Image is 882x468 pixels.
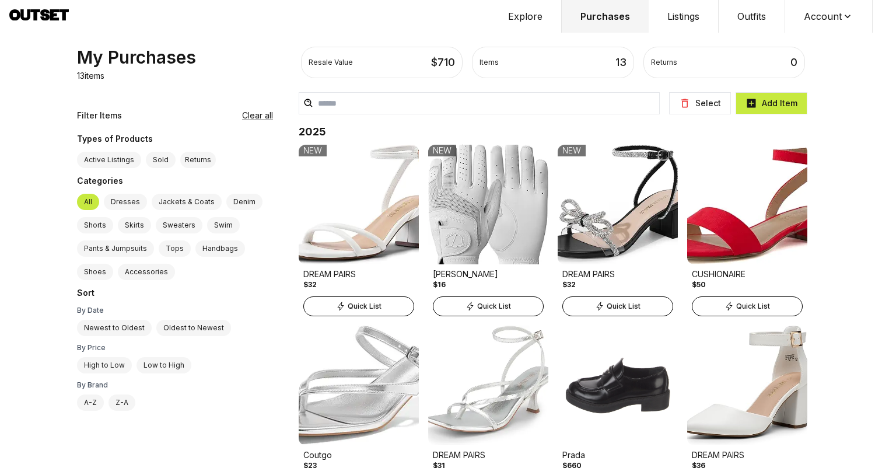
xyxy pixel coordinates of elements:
[77,70,104,82] p: 13 items
[77,380,273,390] div: By Brand
[687,145,807,264] img: Product Image
[303,268,414,280] div: DREAM PAIRS
[180,152,216,168] button: Returns
[299,326,419,445] img: Product Image
[428,145,456,156] div: NEW
[428,145,548,264] img: Product Image
[348,302,381,311] span: Quick List
[558,294,678,316] a: Quick List
[207,217,240,233] label: Swim
[77,357,132,373] label: High to Low
[736,92,807,114] button: Add Item
[77,343,273,352] div: By Price
[118,217,151,233] label: Skirts
[687,326,807,445] img: Product Image
[558,145,678,264] img: Product Image
[156,217,202,233] label: Sweaters
[77,217,113,233] label: Shorts
[431,54,455,71] div: $ 710
[669,92,731,114] button: Select
[299,294,419,316] a: Quick List
[607,302,640,311] span: Quick List
[118,264,175,280] label: Accessories
[152,194,222,210] label: Jackets & Coats
[558,326,678,445] img: Product Image
[77,306,273,315] div: By Date
[159,240,191,257] label: Tops
[77,110,122,121] div: Filter Items
[77,264,113,280] label: Shoes
[156,320,231,336] label: Oldest to Newest
[299,124,807,140] h2: 2025
[77,194,99,210] label: All
[692,268,803,280] div: CUSHIONAIRE
[108,394,135,411] label: Z-A
[299,145,419,316] a: Product ImageDREAM PAIRS$32NEWQuick List
[77,394,104,411] label: A-Z
[790,54,797,71] div: 0
[77,47,196,68] div: My Purchases
[303,280,317,289] div: $32
[77,240,154,257] label: Pants & Jumpsuits
[242,110,273,121] button: Clear all
[226,194,262,210] label: Denim
[480,58,499,67] div: Items
[77,320,152,336] label: Newest to Oldest
[299,145,419,264] img: Product Image
[687,294,807,316] a: Quick List
[428,294,548,316] a: Quick List
[303,449,414,461] div: Coutgo
[433,268,544,280] div: [PERSON_NAME]
[77,152,141,168] label: Active Listings
[558,145,586,156] div: NEW
[299,145,327,156] div: NEW
[477,302,511,311] span: Quick List
[309,58,353,67] div: Resale Value
[558,145,678,316] a: Product ImageDREAM PAIRS$32NEWQuick List
[562,280,576,289] div: $32
[77,175,273,189] div: Categories
[428,145,548,316] a: Product Image[PERSON_NAME]$16NEWQuick List
[433,449,544,461] div: DREAM PAIRS
[136,357,191,373] label: Low to High
[651,58,677,67] div: Returns
[428,326,548,445] img: Product Image
[77,133,273,147] div: Types of Products
[687,145,807,316] a: Product ImageCUSHIONAIRE$50Quick List
[146,152,176,168] label: Sold
[692,449,803,461] div: DREAM PAIRS
[195,240,245,257] label: Handbags
[104,194,147,210] label: Dresses
[77,287,273,301] div: Sort
[692,280,706,289] div: $50
[433,280,446,289] div: $16
[615,54,626,71] div: 13
[736,302,770,311] span: Quick List
[562,449,673,461] div: Prada
[562,268,673,280] div: DREAM PAIRS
